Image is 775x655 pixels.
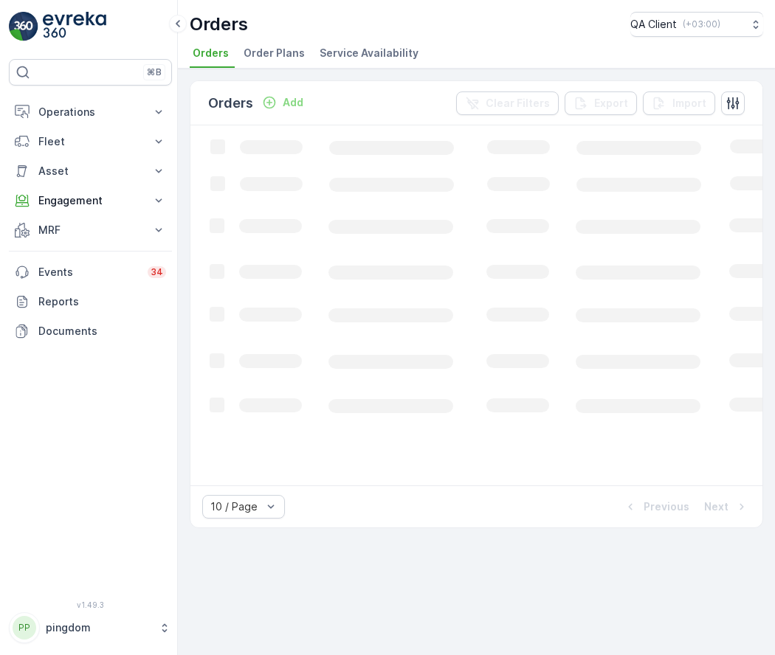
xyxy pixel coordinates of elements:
[703,498,751,516] button: Next
[256,94,309,111] button: Add
[320,46,418,60] span: Service Availability
[9,97,172,127] button: Operations
[208,93,253,114] p: Orders
[9,127,172,156] button: Fleet
[9,600,172,609] span: v 1.49.3
[244,46,305,60] span: Order Plans
[486,96,550,111] p: Clear Filters
[672,96,706,111] p: Import
[38,294,166,309] p: Reports
[38,324,166,339] p: Documents
[13,616,36,640] div: PP
[9,612,172,643] button: PPpingdom
[38,164,142,179] p: Asset
[594,96,628,111] p: Export
[38,193,142,208] p: Engagement
[190,13,248,36] p: Orders
[38,134,142,149] p: Fleet
[9,186,172,215] button: Engagement
[9,156,172,186] button: Asset
[644,499,689,514] p: Previous
[9,215,172,245] button: MRF
[683,18,720,30] p: ( +03:00 )
[630,12,763,37] button: QA Client(+03:00)
[283,95,303,110] p: Add
[9,287,172,316] a: Reports
[38,223,142,238] p: MRF
[9,316,172,346] a: Documents
[43,12,106,41] img: logo_light-DOdMpM7g.png
[46,620,151,635] p: pingdom
[456,91,559,115] button: Clear Filters
[193,46,229,60] span: Orders
[565,91,637,115] button: Export
[38,265,139,280] p: Events
[704,499,728,514] p: Next
[621,498,691,516] button: Previous
[9,12,38,41] img: logo
[38,105,142,119] p: Operations
[147,66,162,78] p: ⌘B
[9,257,172,287] a: Events34
[643,91,715,115] button: Import
[151,266,163,278] p: 34
[630,17,677,32] p: QA Client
